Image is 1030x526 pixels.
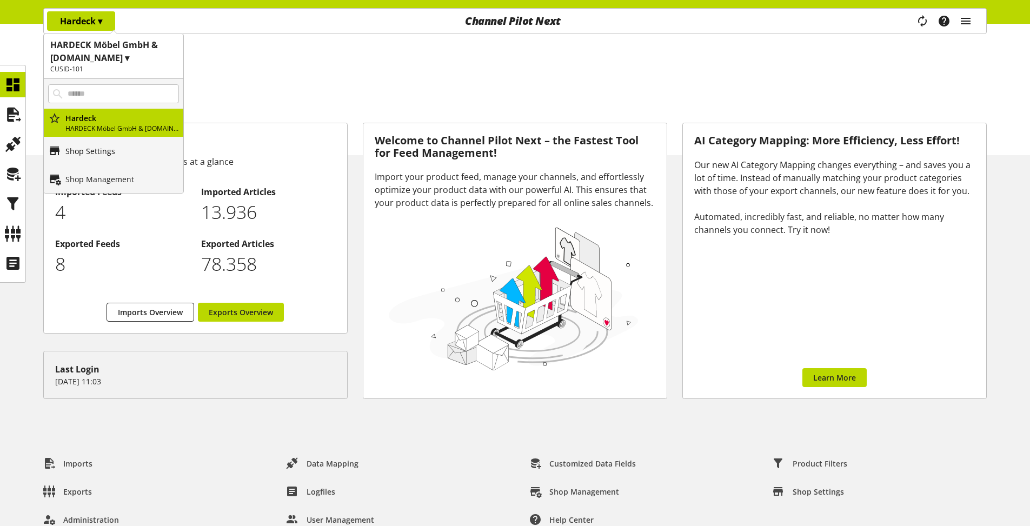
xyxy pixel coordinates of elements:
[63,486,92,497] span: Exports
[549,486,619,497] span: Shop Management
[793,486,844,497] span: Shop Settings
[549,514,594,525] span: Help center
[35,454,101,473] a: Imports
[307,514,374,525] span: User Management
[802,368,867,387] a: Learn More
[386,223,642,374] img: 78e1b9dcff1e8392d83655fcfc870417.svg
[55,135,336,151] h3: Feed Overview
[60,15,102,28] p: Hardeck
[44,165,183,193] a: Shop Management
[375,170,655,209] div: Import your product feed, manage your channels, and effortlessly optimize your product data with ...
[793,458,847,469] span: Product Filters
[694,135,975,147] h3: AI Category Mapping: More Efficiency, Less Effort!
[375,135,655,159] h3: Welcome to Channel Pilot Next – the Fastest Tool for Feed Management!
[55,198,190,226] p: 4
[55,363,336,376] div: Last Login
[65,174,134,185] p: Shop Management
[198,303,284,322] a: Exports Overview
[549,458,636,469] span: Customized Data Fields
[118,307,183,318] span: Imports Overview
[694,158,975,236] div: Our new AI Category Mapping changes everything – and saves you a lot of time. Instead of manually...
[813,372,856,383] span: Learn More
[44,137,183,165] a: Shop Settings
[65,112,179,124] p: Hardeck
[107,303,194,322] a: Imports Overview
[50,38,177,64] h1: HARDECK Möbel GmbH & [DOMAIN_NAME] ▾
[98,15,102,27] span: ▾
[307,486,335,497] span: Logfiles
[521,482,628,501] a: Shop Management
[55,376,336,387] p: [DATE] 11:03
[55,250,190,278] p: 8
[278,454,367,473] a: Data Mapping
[201,198,336,226] p: 13936
[764,454,856,473] a: Product Filters
[63,514,119,525] span: Administration
[43,8,987,34] nav: main navigation
[65,124,179,134] p: HARDECK Möbel GmbH & [DOMAIN_NAME]
[60,99,987,112] h2: [DATE] is [DATE]
[201,237,336,250] h2: Exported Articles
[209,307,273,318] span: Exports Overview
[50,64,177,74] h2: CUSID-101
[55,237,190,250] h2: Exported Feeds
[35,482,101,501] a: Exports
[55,155,336,168] div: All information about your feeds at a glance
[764,482,853,501] a: Shop Settings
[307,458,358,469] span: Data Mapping
[201,250,336,278] p: 78358
[201,185,336,198] h2: Imported Articles
[65,145,115,157] p: Shop Settings
[278,482,344,501] a: Logfiles
[521,454,644,473] a: Customized Data Fields
[63,458,92,469] span: Imports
